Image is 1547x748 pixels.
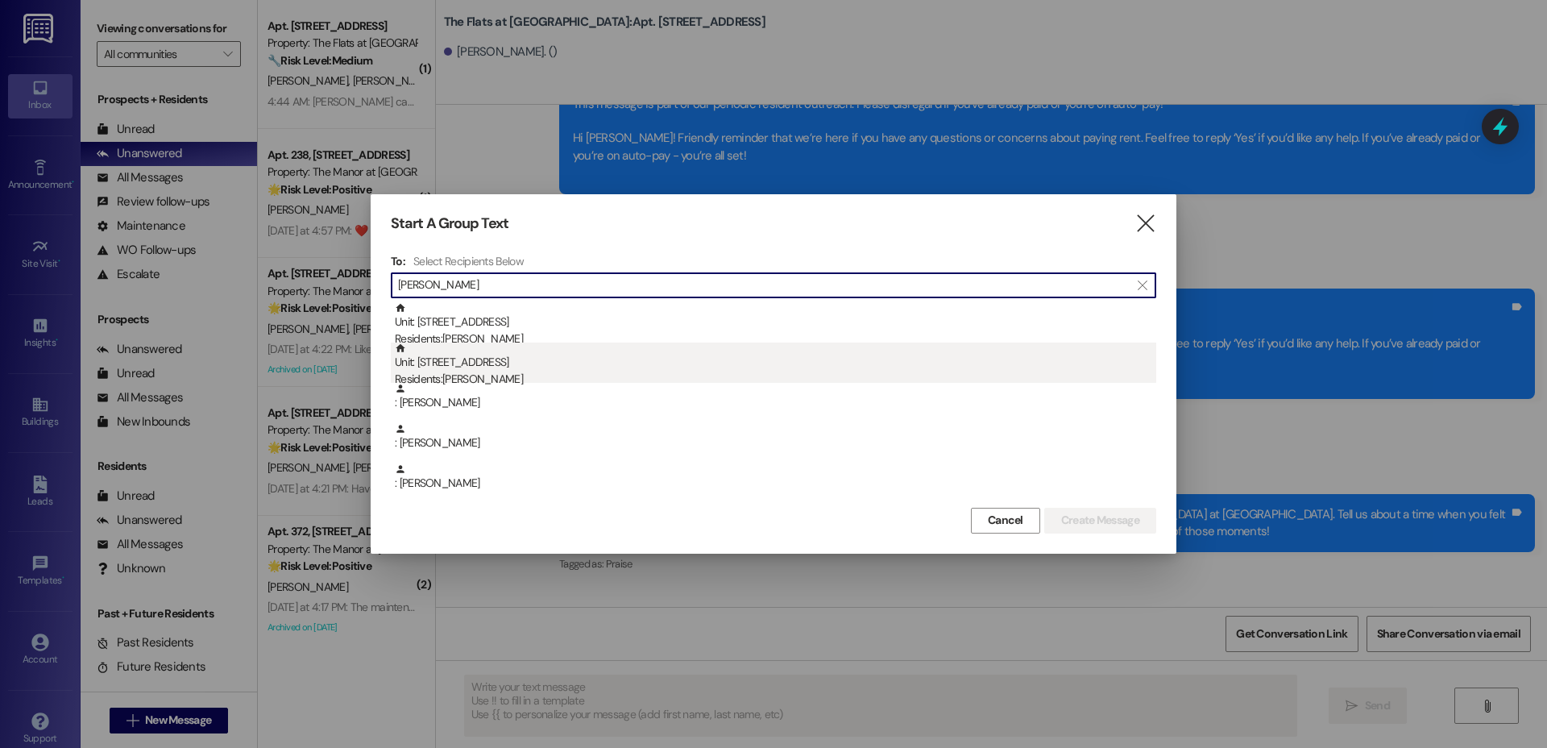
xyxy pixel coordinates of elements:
[988,512,1023,529] span: Cancel
[1134,215,1156,232] i: 
[395,383,1156,411] div: : [PERSON_NAME]
[391,383,1156,423] div: : [PERSON_NAME]
[971,508,1040,534] button: Cancel
[1044,508,1156,534] button: Create Message
[395,423,1156,451] div: : [PERSON_NAME]
[1130,273,1155,297] button: Clear text
[391,463,1156,504] div: : [PERSON_NAME]
[391,423,1156,463] div: : [PERSON_NAME]
[395,371,1156,388] div: Residents: [PERSON_NAME]
[413,254,524,268] h4: Select Recipients Below
[1061,512,1139,529] span: Create Message
[398,274,1130,297] input: Search for any contact or apartment
[395,343,1156,389] div: Unit: [STREET_ADDRESS]
[391,302,1156,343] div: Unit: [STREET_ADDRESS]Residents:[PERSON_NAME]
[391,214,508,233] h3: Start A Group Text
[395,302,1156,348] div: Unit: [STREET_ADDRESS]
[395,463,1156,492] div: : [PERSON_NAME]
[395,330,1156,347] div: Residents: [PERSON_NAME]
[391,343,1156,383] div: Unit: [STREET_ADDRESS]Residents:[PERSON_NAME]
[391,254,405,268] h3: To:
[1138,279,1147,292] i: 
